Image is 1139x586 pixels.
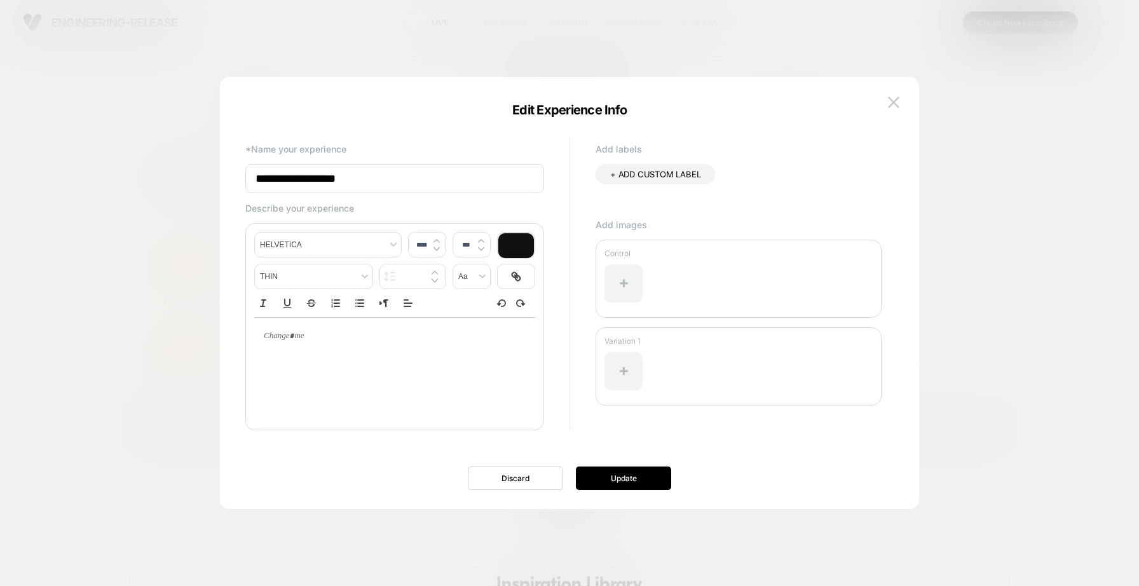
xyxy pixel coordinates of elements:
span: fontWeight [255,264,372,289]
span: font [255,233,401,257]
button: Italic [254,296,272,311]
span: Align [399,296,417,311]
img: line height [384,271,396,282]
img: down [433,247,440,252]
button: Discard [468,467,563,490]
button: Ordered list [327,296,344,311]
p: *Name your experience [245,144,544,154]
span: Edit Experience Info [512,102,627,118]
img: up [433,238,440,243]
p: Add labels [596,144,882,154]
span: + ADD CUSTOM LABEL [610,169,700,179]
button: Underline [278,296,296,311]
img: close [888,97,899,107]
button: Update [576,467,671,490]
p: Control [604,249,873,258]
button: Bullet list [351,296,369,311]
p: Variation 1 [604,336,873,346]
button: Right to Left [375,296,393,311]
span: transform [453,264,490,289]
p: Describe your experience [245,203,544,214]
p: Add images [596,219,882,230]
button: Strike [303,296,320,311]
img: up [478,238,484,243]
img: up [432,270,438,275]
img: down [432,278,438,283]
img: down [478,247,484,252]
